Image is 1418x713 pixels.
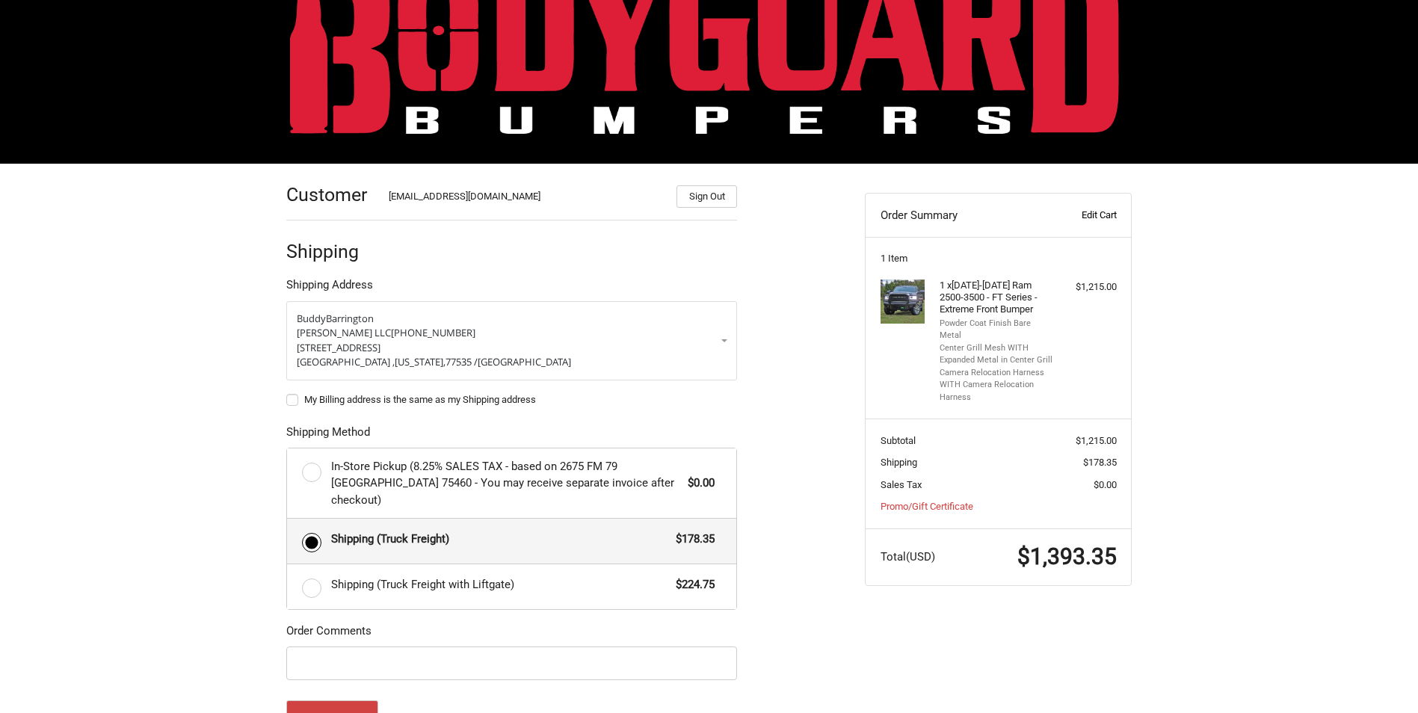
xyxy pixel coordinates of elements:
[1017,543,1117,570] span: $1,393.35
[391,326,475,339] span: [PHONE_NUMBER]
[286,424,370,448] legend: Shipping Method
[297,355,395,368] span: [GEOGRAPHIC_DATA] ,
[331,458,681,509] span: In-Store Pickup (8.25% SALES TAX - based on 2675 FM 79 [GEOGRAPHIC_DATA] 75460 - You may receive ...
[297,341,380,354] span: [STREET_ADDRESS]
[286,277,373,300] legend: Shipping Address
[395,355,446,368] span: [US_STATE],
[676,185,737,208] button: Sign Out
[331,576,669,593] span: Shipping (Truck Freight with Liftgate)
[1343,641,1418,713] iframe: Chat Widget
[1076,435,1117,446] span: $1,215.00
[881,253,1117,265] h3: 1 Item
[940,318,1054,342] li: Powder Coat Finish Bare Metal
[881,550,935,564] span: Total (USD)
[331,531,669,548] span: Shipping (Truck Freight)
[1042,208,1116,223] a: Edit Cart
[297,312,326,325] span: Buddy
[881,501,973,512] a: Promo/Gift Certificate
[286,301,737,380] a: Enter or select a different address
[940,367,1054,404] li: Camera Relocation Harness WITH Camera Relocation Harness
[389,189,662,208] div: [EMAIL_ADDRESS][DOMAIN_NAME]
[286,623,372,646] legend: Order Comments
[1083,457,1117,468] span: $178.35
[326,312,374,325] span: Barrington
[680,475,715,492] span: $0.00
[668,576,715,593] span: $224.75
[297,326,391,339] span: [PERSON_NAME] LLC
[881,457,917,468] span: Shipping
[668,531,715,548] span: $178.35
[940,342,1054,367] li: Center Grill Mesh WITH Expanded Metal in Center Grill
[881,479,922,490] span: Sales Tax
[1058,280,1117,294] div: $1,215.00
[940,280,1054,316] h4: 1 x [DATE]-[DATE] Ram 2500-3500 - FT Series - Extreme Front Bumper
[881,435,916,446] span: Subtotal
[286,183,374,206] h2: Customer
[286,394,737,406] label: My Billing address is the same as my Shipping address
[478,355,571,368] span: [GEOGRAPHIC_DATA]
[881,208,1043,223] h3: Order Summary
[446,355,478,368] span: 77535 /
[286,240,374,263] h2: Shipping
[1094,479,1117,490] span: $0.00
